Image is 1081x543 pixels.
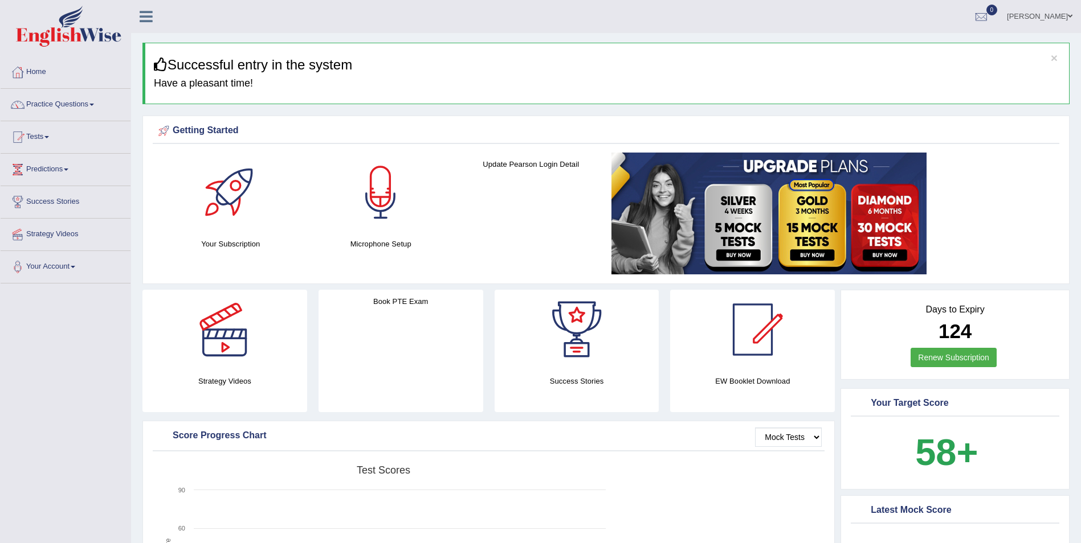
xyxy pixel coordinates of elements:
[462,158,600,170] h4: Update Pearson Login Detail
[161,238,300,250] h4: Your Subscription
[1,154,130,182] a: Predictions
[911,348,997,367] a: Renew Subscription
[357,464,410,476] tspan: Test scores
[854,502,1056,519] div: Latest Mock Score
[915,431,978,473] b: 58+
[1,121,130,150] a: Tests
[611,153,927,274] img: small5.jpg
[319,295,483,307] h4: Book PTE Exam
[178,487,185,493] text: 90
[1051,52,1058,64] button: ×
[142,375,307,387] h4: Strategy Videos
[1,251,130,279] a: Your Account
[1,56,130,85] a: Home
[156,122,1056,139] div: Getting Started
[154,78,1060,89] h4: Have a pleasant time!
[178,525,185,532] text: 60
[1,89,130,117] a: Practice Questions
[854,305,1056,315] h4: Days to Expiry
[854,395,1056,412] div: Your Target Score
[154,57,1060,72] h3: Successful entry in the system
[670,375,835,387] h4: EW Booklet Download
[939,320,972,342] b: 124
[495,375,659,387] h4: Success Stories
[1,219,130,247] a: Strategy Videos
[1,186,130,215] a: Success Stories
[156,427,822,445] div: Score Progress Chart
[986,5,998,15] span: 0
[311,238,450,250] h4: Microphone Setup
